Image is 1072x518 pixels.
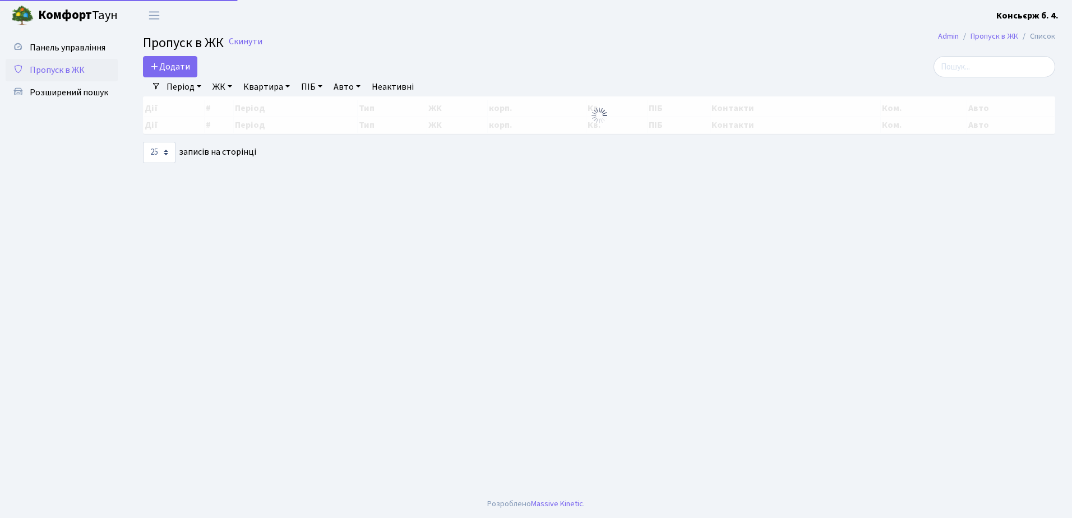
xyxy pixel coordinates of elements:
[30,64,85,76] span: Пропуск в ЖК
[38,6,92,24] b: Комфорт
[367,77,418,96] a: Неактивні
[143,142,256,163] label: записів на сторінці
[143,142,175,163] select: записів на сторінці
[921,25,1072,48] nav: breadcrumb
[30,41,105,54] span: Панель управління
[208,77,237,96] a: ЖК
[143,56,197,77] a: Додати
[1018,30,1055,43] li: Список
[938,30,959,42] a: Admin
[30,86,108,99] span: Розширений пошук
[590,107,608,124] img: Обробка...
[239,77,294,96] a: Квартира
[6,81,118,104] a: Розширений пошук
[971,30,1018,42] a: Пропуск в ЖК
[934,56,1055,77] input: Пошук...
[38,6,118,25] span: Таун
[162,77,206,96] a: Період
[487,498,585,510] div: Розроблено .
[996,9,1059,22] a: Консьєрж б. 4.
[143,33,224,53] span: Пропуск в ЖК
[150,61,190,73] span: Додати
[6,36,118,59] a: Панель управління
[6,59,118,81] a: Пропуск в ЖК
[297,77,327,96] a: ПІБ
[140,6,168,25] button: Переключити навігацію
[329,77,365,96] a: Авто
[11,4,34,27] img: logo.png
[229,36,262,47] a: Скинути
[531,498,583,510] a: Massive Kinetic
[996,10,1059,22] b: Консьєрж б. 4.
